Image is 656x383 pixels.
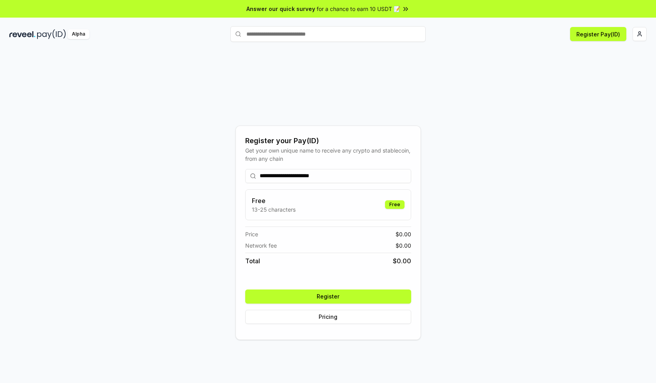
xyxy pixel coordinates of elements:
img: reveel_dark [9,29,36,39]
span: $ 0.00 [396,241,411,250]
span: $ 0.00 [393,256,411,266]
span: Network fee [245,241,277,250]
span: Total [245,256,260,266]
div: Alpha [68,29,89,39]
div: Free [385,200,405,209]
span: for a chance to earn 10 USDT 📝 [317,5,400,13]
p: 13-25 characters [252,205,296,214]
span: Answer our quick survey [246,5,315,13]
img: pay_id [37,29,66,39]
span: $ 0.00 [396,230,411,238]
span: Price [245,230,258,238]
button: Register Pay(ID) [570,27,626,41]
button: Pricing [245,310,411,324]
div: Get your own unique name to receive any crypto and stablecoin, from any chain [245,146,411,163]
h3: Free [252,196,296,205]
div: Register your Pay(ID) [245,135,411,146]
button: Register [245,289,411,304]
